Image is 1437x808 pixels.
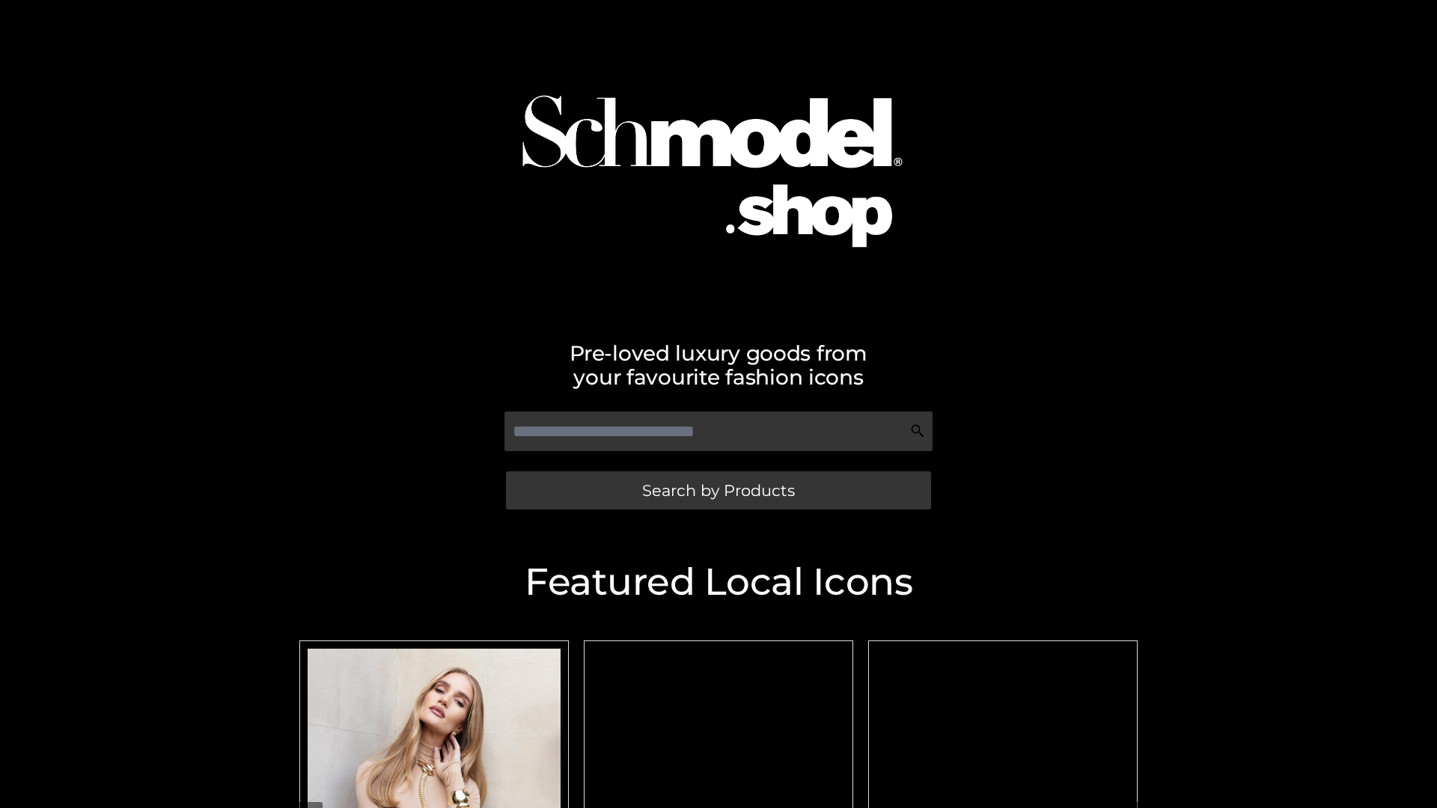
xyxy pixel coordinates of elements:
a: Search by Products [506,471,931,509]
img: Search Icon [910,423,925,438]
h2: Featured Local Icons​ [292,563,1145,601]
h2: Pre-loved luxury goods from your favourite fashion icons [292,341,1145,389]
span: Search by Products [642,483,795,498]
